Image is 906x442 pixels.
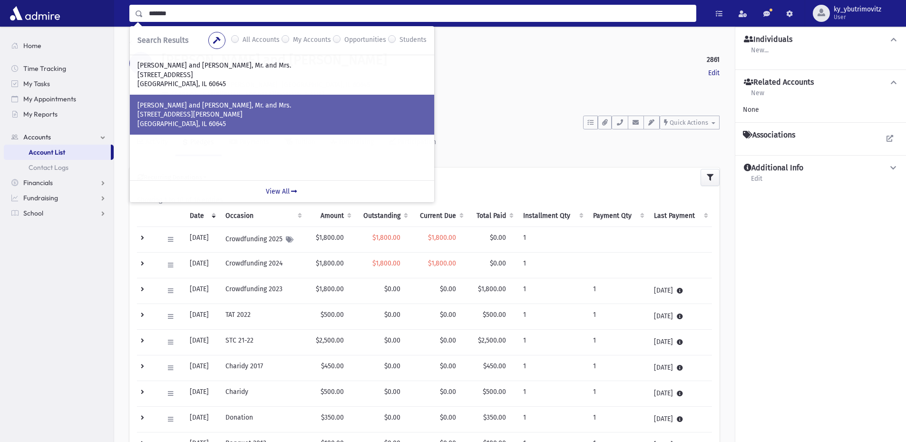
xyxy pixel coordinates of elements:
[517,304,587,329] td: 1
[648,278,712,304] td: [DATE]
[587,381,648,406] td: 1
[4,38,114,53] a: Home
[23,133,51,141] span: Accounts
[184,205,220,227] th: Date: activate to sort column ascending
[306,329,355,355] td: $2,500.00
[4,76,114,91] a: My Tasks
[750,173,763,190] a: Edit
[220,381,305,406] td: Charidy
[306,304,355,329] td: $500.00
[440,413,456,422] span: $0.00
[4,190,114,206] a: Fundraising
[648,329,712,355] td: [DATE]
[220,278,305,304] td: Crowdfunding 2023
[143,5,696,22] input: Search
[23,209,43,217] span: School
[293,35,331,46] label: My Accounts
[707,55,720,65] strong: 2861
[23,79,50,88] span: My Tasks
[412,205,468,227] th: Current Due: activate to sort column ascending
[137,119,427,129] p: [GEOGRAPHIC_DATA], IL 60645
[130,180,434,202] a: View All
[468,205,517,227] th: Total Paid: activate to sort column ascending
[483,388,506,396] span: $500.00
[517,329,587,355] td: 1
[670,119,708,126] span: Quick Actions
[384,285,400,293] span: $0.00
[743,78,898,88] button: Related Accounts
[184,355,220,381] td: [DATE]
[220,226,305,252] td: Crowdfunding 2025
[23,64,66,73] span: Time Tracking
[384,336,400,344] span: $0.00
[129,38,164,52] nav: breadcrumb
[648,355,712,381] td: [DATE]
[372,234,400,242] span: $1,800.00
[306,252,355,278] td: $1,800.00
[440,285,456,293] span: $0.00
[483,413,506,422] span: $350.00
[184,381,220,406] td: [DATE]
[834,13,881,21] span: User
[23,178,53,187] span: Financials
[29,163,68,172] span: Contact Logs
[587,329,648,355] td: 1
[184,278,220,304] td: [DATE]
[306,278,355,304] td: $1,800.00
[23,194,58,202] span: Fundraising
[4,175,114,190] a: Financials
[440,388,456,396] span: $0.00
[29,148,65,157] span: Account List
[4,206,114,221] a: School
[517,355,587,381] td: 1
[384,362,400,370] span: $0.00
[220,252,305,278] td: Crowdfunding 2024
[478,336,506,344] span: $2,500.00
[517,406,587,432] td: 1
[220,406,305,432] td: Donation
[744,163,803,173] h4: Additional Info
[587,355,648,381] td: 1
[517,252,587,278] td: 1
[184,406,220,432] td: [DATE]
[744,35,792,45] h4: Individuals
[137,79,427,89] p: [GEOGRAPHIC_DATA], IL 60645
[4,61,114,76] a: Time Tracking
[587,205,648,227] th: Payment Qty: activate to sort column ascending
[587,406,648,432] td: 1
[23,95,76,103] span: My Appointments
[743,163,898,173] button: Additional Info
[750,88,765,105] a: New
[743,105,898,115] div: None
[587,304,648,329] td: 1
[243,35,280,46] label: All Accounts
[483,362,506,370] span: $450.00
[306,406,355,432] td: $350.00
[129,39,164,47] a: Accounts
[4,107,114,122] a: My Reports
[478,285,506,293] span: $1,800.00
[708,68,720,78] a: Edit
[399,35,427,46] label: Students
[220,205,305,227] th: Occasion : activate to sort column ascending
[137,101,427,110] p: [PERSON_NAME] and [PERSON_NAME], Mr. and Mrs.
[220,355,305,381] td: Charidy 2017
[834,6,881,13] span: ky_ybutrimovitz
[23,41,41,50] span: Home
[440,336,456,344] span: $0.00
[8,4,62,23] img: AdmirePro
[517,205,587,227] th: Installment Qty: activate to sort column ascending
[660,116,720,129] button: Quick Actions
[4,160,114,175] a: Contact Logs
[517,381,587,406] td: 1
[428,259,456,267] span: $1,800.00
[490,234,506,242] span: $0.00
[129,52,152,75] div: M
[4,145,111,160] a: Account List
[587,278,648,304] td: 1
[744,78,814,88] h4: Related Accounts
[184,329,220,355] td: [DATE]
[184,226,220,252] td: [DATE]
[648,205,712,227] th: Last Payment: activate to sort column ascending
[220,304,305,329] td: TAT 2022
